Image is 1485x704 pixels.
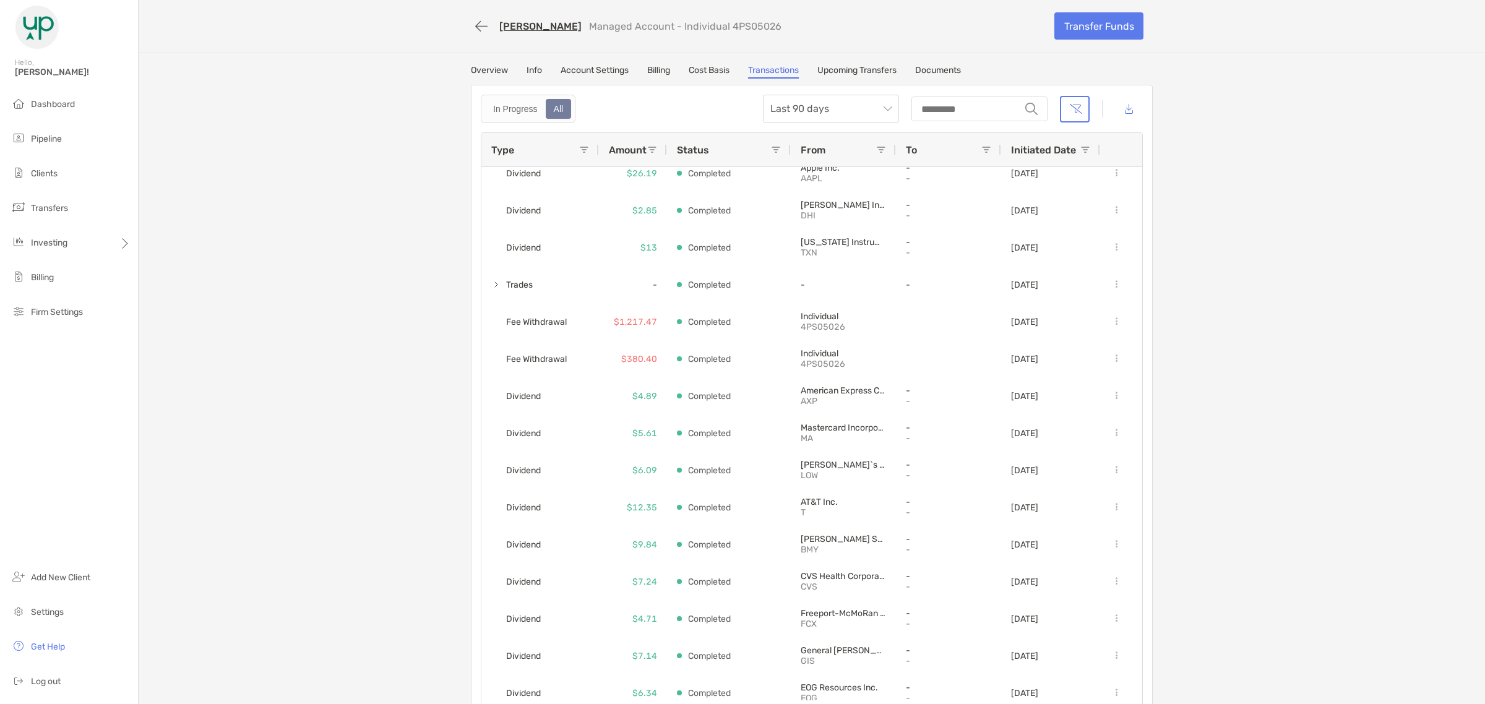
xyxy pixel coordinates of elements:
img: clients icon [11,165,26,180]
span: Clients [31,168,58,179]
p: [DATE] [1011,391,1038,401]
img: logout icon [11,673,26,688]
div: - [599,266,667,303]
p: - [906,497,991,507]
button: Clear filters [1060,96,1090,122]
p: - [906,247,991,258]
p: $4.71 [632,611,657,627]
span: Transfers [31,203,68,213]
a: Overview [471,65,508,79]
div: All [547,100,570,118]
p: MA [801,433,886,444]
span: Investing [31,238,67,248]
p: Texas Instruments Incorporated [801,237,886,247]
span: Dividend [506,683,541,703]
p: - [906,210,991,221]
p: 4PS05026 [801,359,886,369]
span: Log out [31,676,61,687]
a: Info [527,65,542,79]
p: Freeport-McMoRan Inc. [801,608,886,619]
p: [DATE] [1011,428,1038,439]
p: Individual [801,311,886,322]
a: Transactions [748,65,799,79]
p: [DATE] [1011,539,1038,550]
span: Firm Settings [31,307,83,317]
p: - [906,237,991,247]
p: [DATE] [1011,651,1038,661]
p: - [906,682,991,693]
p: - [906,645,991,656]
p: [DATE] [1011,577,1038,587]
p: Completed [688,388,731,404]
a: Account Settings [561,65,629,79]
p: - [906,619,991,629]
span: Amount [609,144,647,156]
p: [DATE] [1011,688,1038,698]
span: Last 90 days [770,95,892,122]
a: [PERSON_NAME] [499,20,582,32]
p: - [906,582,991,592]
p: Completed [688,240,731,255]
p: - [906,423,991,433]
a: Documents [915,65,961,79]
p: $26.19 [627,166,657,181]
p: TXN [801,247,886,258]
p: 4PS05026 [801,322,886,332]
p: Completed [688,685,731,701]
p: $1,217.47 [614,314,657,330]
span: Dividend [506,163,541,184]
span: Trades [506,275,533,295]
p: - [906,396,991,406]
p: LOW [801,470,886,481]
p: T [801,507,886,518]
p: [DATE] [1011,205,1038,216]
p: DHI [801,210,886,221]
p: $5.61 [632,426,657,441]
p: [DATE] [1011,317,1038,327]
p: - [906,280,991,290]
p: GIS [801,656,886,666]
p: - [906,433,991,444]
p: CVS Health Corporation [801,571,886,582]
p: $7.14 [632,648,657,664]
p: Completed [688,426,731,441]
p: Completed [688,166,731,181]
p: - [906,534,991,544]
p: - [906,200,991,210]
p: Completed [688,648,731,664]
span: Dividend [506,646,541,666]
p: Completed [688,611,731,627]
span: Dividend [506,534,541,555]
p: - [906,385,991,396]
p: BMY [801,544,886,555]
p: $6.34 [632,685,657,701]
span: Initiated Date [1011,144,1076,156]
img: transfers icon [11,200,26,215]
p: Completed [688,203,731,218]
p: $6.09 [632,463,657,478]
p: [DATE] [1011,465,1038,476]
img: add_new_client icon [11,569,26,584]
p: Completed [688,314,731,330]
p: - [906,656,991,666]
span: Dividend [506,386,541,406]
p: - [906,507,991,518]
p: - [906,470,991,481]
a: Billing [647,65,670,79]
span: Billing [31,272,54,283]
p: - [906,544,991,555]
p: Completed [688,574,731,590]
p: AT&T Inc. [801,497,886,507]
span: Dividend [506,497,541,518]
img: Zoe Logo [15,5,59,49]
p: $380.40 [621,351,657,367]
div: segmented control [481,95,575,123]
span: Dividend [506,609,541,629]
img: investing icon [11,234,26,249]
p: AAPL [801,173,886,184]
p: [DATE] [1011,168,1038,179]
span: Add New Client [31,572,90,583]
p: Completed [688,463,731,478]
p: Mastercard Incorporated [801,423,886,433]
p: - [906,571,991,582]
